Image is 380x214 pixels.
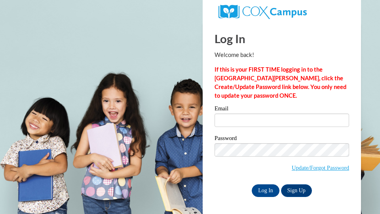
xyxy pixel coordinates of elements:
h1: Log In [215,30,349,47]
img: COX Campus [218,5,307,19]
label: Password [215,135,349,143]
input: Log In [252,184,279,197]
a: COX Campus [218,8,307,15]
p: Welcome back! [215,51,349,59]
strong: If this is your FIRST TIME logging in to the [GEOGRAPHIC_DATA][PERSON_NAME], click the Create/Upd... [215,66,346,99]
a: Update/Forgot Password [292,165,349,171]
label: Email [215,106,349,114]
a: Sign Up [281,184,312,197]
